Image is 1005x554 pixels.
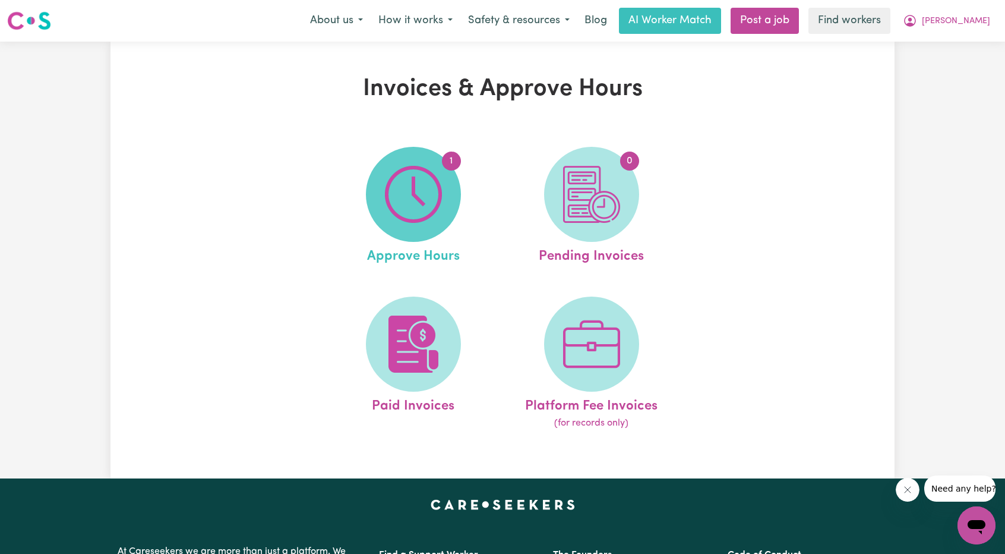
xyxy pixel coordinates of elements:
a: Approve Hours [328,147,499,267]
span: Approve Hours [367,242,460,267]
iframe: Button to launch messaging window [957,506,995,544]
span: Pending Invoices [539,242,644,267]
a: AI Worker Match [619,8,721,34]
iframe: Message from company [924,476,995,502]
img: Careseekers logo [7,10,51,32]
span: [PERSON_NAME] [922,15,990,28]
button: Safety & resources [460,8,577,33]
span: Need any help? [7,8,72,18]
a: Pending Invoices [506,147,677,267]
span: 0 [620,152,639,171]
span: 1 [442,152,461,171]
span: (for records only) [554,416,628,430]
button: About us [302,8,371,33]
button: My Account [895,8,998,33]
a: Careseekers logo [7,7,51,34]
a: Platform Fee Invoices(for records only) [506,297,677,431]
h1: Invoices & Approve Hours [248,75,757,103]
a: Post a job [731,8,799,34]
a: Find workers [808,8,890,34]
span: Platform Fee Invoices [525,392,658,417]
button: How it works [371,8,460,33]
span: Paid Invoices [372,392,454,417]
a: Blog [577,8,614,34]
a: Careseekers home page [431,500,575,509]
a: Paid Invoices [328,297,499,431]
iframe: Close message [896,478,919,502]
